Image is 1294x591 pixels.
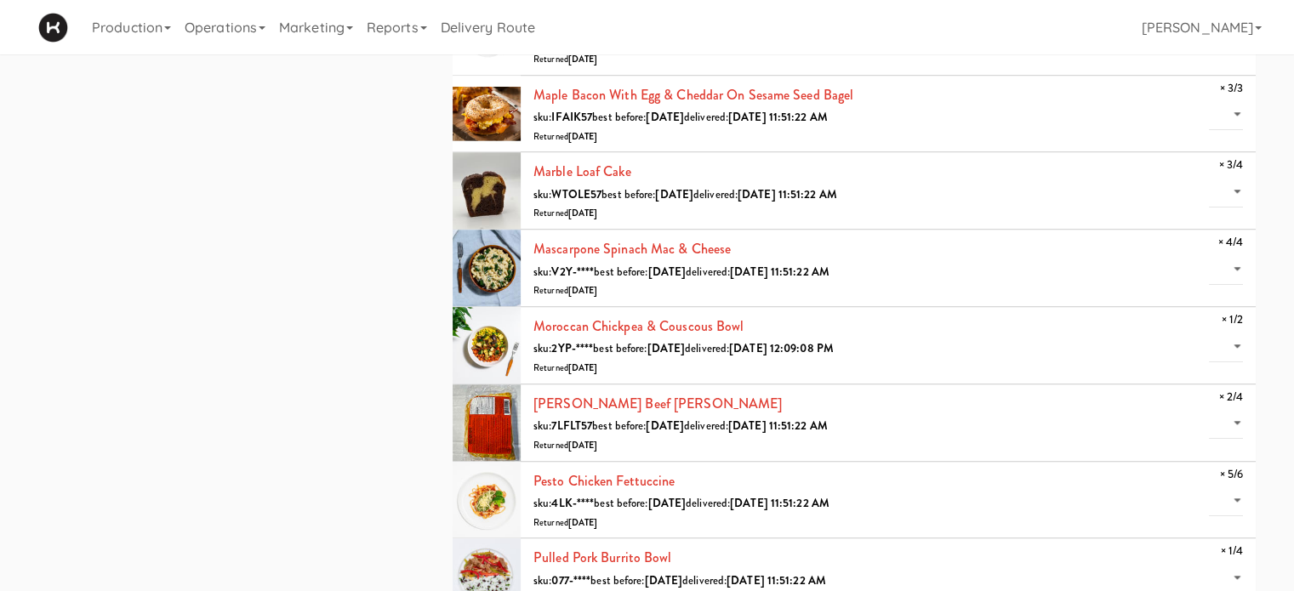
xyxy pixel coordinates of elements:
[533,282,1243,299] div: Returned
[728,109,828,125] b: [DATE] 11:51:22 AM
[1219,387,1244,408] span: × 2/4
[533,109,592,125] span: sku:
[533,186,601,202] span: sku:
[646,418,684,434] b: [DATE]
[644,572,682,588] b: [DATE]
[551,186,601,202] b: WTOLE57
[568,130,598,143] b: [DATE]
[686,495,829,511] span: delivered:
[568,207,598,219] b: [DATE]
[533,360,1243,377] div: Returned
[594,495,686,511] span: best before:
[551,109,592,125] b: IFAIK57
[533,471,675,491] a: Pesto Chicken Fettuccine
[1219,155,1244,176] span: × 3/4
[594,264,686,280] span: best before:
[533,572,590,588] span: sku:
[533,548,671,567] a: Pulled Pork Burrito Bowl
[686,264,829,280] span: delivered:
[1222,310,1244,331] span: × 1/2
[684,109,828,125] span: delivered:
[738,186,837,202] b: [DATE] 11:51:22 AM
[729,340,834,356] b: [DATE] 12:09:08 PM
[568,439,598,452] b: [DATE]
[647,340,685,356] b: [DATE]
[533,85,853,105] a: Maple Bacon with Egg & Cheddar on Sesame Seed Bagel
[684,418,828,434] span: delivered:
[647,264,686,280] b: [DATE]
[1218,232,1244,253] span: × 4/4
[682,572,826,588] span: delivered:
[533,495,594,511] span: sku:
[38,13,68,43] img: Micromart
[1220,78,1244,99] span: × 3/3
[685,340,834,356] span: delivered:
[533,51,1243,68] div: Returned
[590,572,682,588] span: best before:
[533,316,744,336] a: Moroccan Chickpea & Couscous Bowl
[727,572,826,588] b: [DATE] 11:51:22 AM
[568,53,598,65] b: [DATE]
[533,264,594,280] span: sku:
[533,162,631,181] a: Marble Loaf Cake
[533,394,782,413] a: [PERSON_NAME] Beef [PERSON_NAME]
[730,264,829,280] b: [DATE] 11:51:22 AM
[551,418,592,434] b: 7LFLT57
[592,418,684,434] span: best before:
[533,205,1243,222] div: Returned
[593,340,685,356] span: best before:
[1220,464,1244,486] span: × 5/6
[693,186,837,202] span: delivered:
[533,239,731,259] a: Mascarpone Spinach Mac & Cheese
[646,109,684,125] b: [DATE]
[730,495,829,511] b: [DATE] 11:51:22 AM
[592,109,684,125] span: best before:
[1221,541,1244,562] span: × 1/4
[533,340,593,356] span: sku:
[568,516,598,529] b: [DATE]
[728,418,828,434] b: [DATE] 11:51:22 AM
[601,186,693,202] span: best before:
[568,284,598,297] b: [DATE]
[655,186,693,202] b: [DATE]
[647,495,686,511] b: [DATE]
[533,514,1243,531] div: Returned
[533,418,592,434] span: sku:
[568,361,598,374] b: [DATE]
[533,128,1243,145] div: Returned
[533,437,1243,454] div: Returned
